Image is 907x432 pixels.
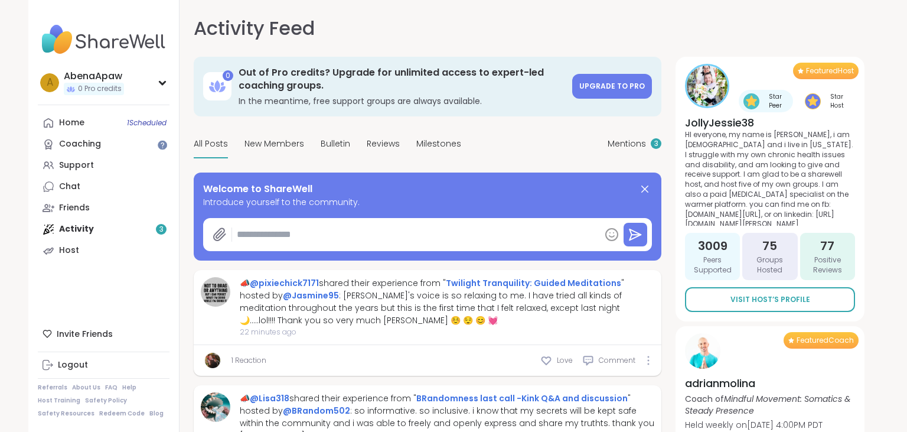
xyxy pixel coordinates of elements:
[194,138,228,150] span: All Posts
[59,202,90,214] div: Friends
[158,140,167,150] iframe: Spotlight
[599,355,635,366] span: Comment
[78,84,122,94] span: 0 Pro credits
[762,238,777,254] span: 75
[64,70,124,83] div: AbenaApaw
[608,138,646,150] span: Mentions
[797,336,854,345] span: Featured Coach
[820,238,834,254] span: 77
[685,419,855,431] p: Held weekly on [DATE] 4:00PM PDT
[205,353,220,368] img: Jasmine95
[223,70,233,81] div: 0
[38,355,169,376] a: Logout
[149,410,164,418] a: Blog
[59,160,94,171] div: Support
[99,410,145,418] a: Redeem Code
[38,155,169,176] a: Support
[730,294,810,305] span: Visit Host’s Profile
[122,384,136,392] a: Help
[806,66,854,76] span: Featured Host
[654,139,658,149] span: 3
[805,255,850,275] span: Positive Reviews
[240,327,654,337] span: 22 minutes ago
[685,130,855,226] p: HI everyone, my name is [PERSON_NAME], i am [DEMOGRAPHIC_DATA] and i live in [US_STATE]. I strugg...
[38,240,169,261] a: Host
[762,92,788,110] span: Star Peer
[38,397,80,405] a: Host Training
[690,255,735,275] span: Peers Supported
[250,277,319,289] a: @pixiechick7171
[367,138,400,150] span: Reviews
[416,138,461,150] span: Milestones
[572,74,652,99] a: Upgrade to Pro
[685,333,720,369] img: adrianmolina
[685,376,855,391] h4: adrianmolina
[240,277,654,327] div: 📣 shared their experience from " " hosted by : [PERSON_NAME]'s voice is so relaxing to me. I have...
[687,66,727,106] img: JollyJessie38
[805,93,821,109] img: Star Host
[201,392,230,422] img: Lisa318
[59,245,79,256] div: Host
[59,117,84,129] div: Home
[47,75,53,90] span: A
[743,93,759,109] img: Star Peer
[557,355,573,366] span: Love
[38,384,67,392] a: Referrals
[685,393,851,417] i: Mindful Movement: Somatics & Steady Presence
[38,134,169,155] a: Coaching
[58,359,88,371] div: Logout
[38,323,169,345] div: Invite Friends
[823,92,850,110] span: Star Host
[446,277,621,289] a: Twilight Tranquility: Guided Meditations
[698,238,727,254] span: 3009
[579,81,645,91] span: Upgrade to Pro
[194,14,315,43] h1: Activity Feed
[239,95,565,107] h3: In the meantime, free support groups are always available.
[685,393,855,417] p: Coach of
[203,196,652,209] span: Introduce yourself to the community.
[244,138,304,150] span: New Members
[59,138,101,150] div: Coaching
[321,138,350,150] span: Bulletin
[59,181,80,193] div: Chat
[250,392,289,404] a: @Lisa318
[38,112,169,134] a: Home1Scheduled
[747,255,792,275] span: Groups Hosted
[283,290,339,301] a: @Jasmine95
[105,384,118,392] a: FAQ
[239,66,565,93] h3: Out of Pro credits? Upgrade for unlimited access to expert-led coaching groups.
[685,287,855,312] a: Visit Host’s Profile
[127,118,167,128] span: 1 Scheduled
[38,176,169,197] a: Chat
[38,19,169,60] img: ShareWell Nav Logo
[203,182,312,196] span: Welcome to ShareWell
[201,277,230,307] img: pixiechick7171
[231,355,266,366] a: 1 Reaction
[38,410,94,418] a: Safety Resources
[416,392,628,404] a: BRandomness last call -Kink Q&A and discussion
[283,405,350,417] a: @BRandom502
[685,115,855,130] h4: JollyJessie38
[72,384,100,392] a: About Us
[38,197,169,219] a: Friends
[85,397,127,405] a: Safety Policy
